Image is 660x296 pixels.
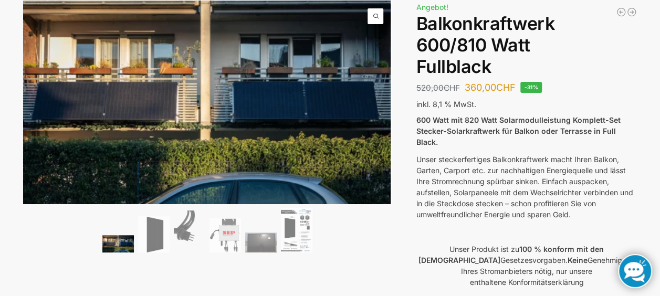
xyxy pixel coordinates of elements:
[418,245,604,265] strong: 100 % konform mit den [DEMOGRAPHIC_DATA]
[416,154,637,220] p: Unser steckerfertiges Balkonkraftwerk macht Ihren Balkon, Garten, Carport etc. zur nachhaltigen E...
[443,83,459,93] span: CHF
[616,7,626,17] a: Balkonkraftwerk 445/600 Watt Bificial
[416,83,459,93] bdi: 520,00
[416,13,637,77] h1: Balkonkraftwerk 600/810 Watt Fullblack
[416,244,637,288] p: Unser Produkt ist zu Gesetzesvorgaben. Genehmigung Ihres Stromanbieters nötig, nur unsere enthalt...
[626,7,637,17] a: 890/600 Watt Solarkraftwerk + 2,7 KW Batteriespeicher Genehmigungsfrei
[138,216,170,252] img: TommaTech Vorderseite
[102,235,134,252] img: 2 Balkonkraftwerke
[416,100,476,109] span: inkl. 8,1 % MwSt.
[416,115,620,146] strong: 600 Watt mit 820 Watt Solarmodulleistung Komplett-Set Stecker-Solarkraftwerk für Balkon oder Terr...
[174,210,205,252] img: Anschlusskabel-3meter_schweizer-stecker
[245,232,277,252] img: Balkonkraftwerk 600/810 Watt Fullblack – Bild 5
[416,3,448,12] span: Angebot!
[520,82,542,93] span: -31%
[281,208,312,252] img: Balkonkraftwerk 600/810 Watt Fullblack – Bild 6
[567,256,587,265] strong: Keine
[496,82,515,93] span: CHF
[464,82,515,93] bdi: 360,00
[209,218,241,252] img: NEP 800 Drosselbar auf 600 Watt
